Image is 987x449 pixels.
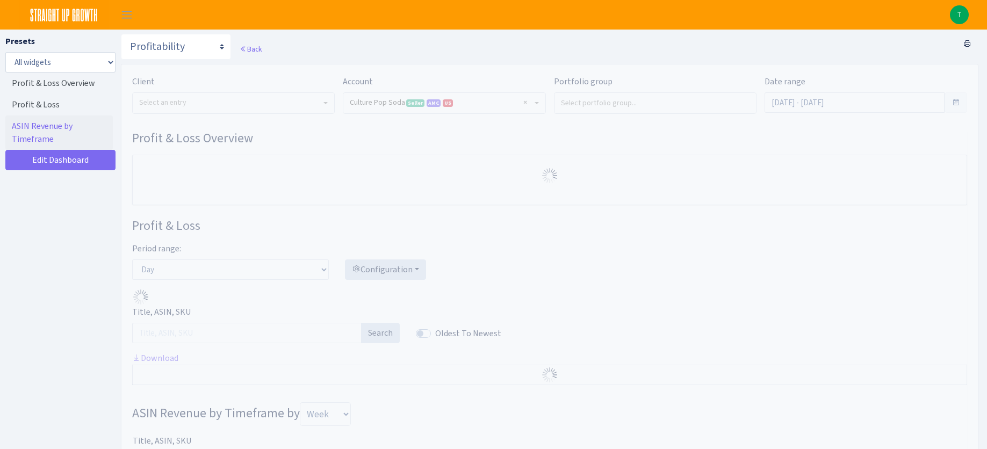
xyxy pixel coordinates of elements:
[406,99,424,107] span: Seller
[132,323,362,343] input: Title, ASIN, SKU
[435,327,501,340] label: Oldest To Newest
[554,93,756,112] input: Select portfolio group...
[5,150,116,170] a: Edit Dashboard
[133,434,191,447] label: Title, ASIN, SKU
[361,323,400,343] button: Search
[541,167,558,184] img: Preloader
[765,75,805,88] label: Date range
[5,115,113,150] a: ASIN Revenue by Timeframe
[132,306,191,318] label: Title, ASIN, SKU
[343,75,373,88] label: Account
[132,131,967,146] h3: Widget #30
[950,5,969,24] img: Tom First
[5,73,113,94] a: Profit & Loss Overview
[240,44,262,54] a: Back
[541,366,558,383] img: Preloader
[950,5,969,24] a: T
[345,259,426,280] button: Configuration
[132,218,967,234] h3: Widget #28
[427,99,441,107] span: Amazon Marketing Cloud
[132,288,149,306] img: Preloader
[343,93,545,113] span: Culture Pop Soda <span class="badge badge-success">Seller</span><span class="badge badge-primary"...
[443,99,453,107] span: US
[139,97,186,107] span: Select an entry
[132,402,967,426] h3: Widget #29
[113,6,140,24] button: Toggle navigation
[523,97,527,108] span: Remove all items
[554,75,613,88] label: Portfolio group
[350,97,532,108] span: Culture Pop Soda <span class="badge badge-success">Seller</span><span class="badge badge-primary"...
[132,75,155,88] label: Client
[132,352,178,364] a: Download
[5,35,35,48] label: Presets
[5,94,113,115] a: Profit & Loss
[132,242,181,255] label: Period range:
